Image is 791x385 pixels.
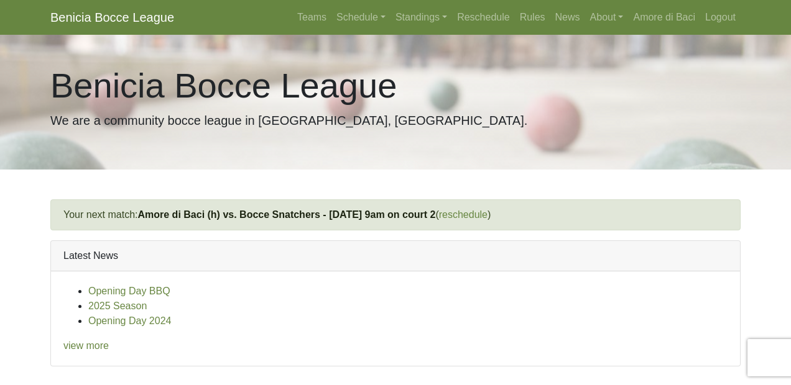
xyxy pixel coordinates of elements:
a: News [550,5,585,30]
div: Latest News [51,241,740,271]
a: Opening Day 2024 [88,315,171,326]
a: reschedule [439,209,488,220]
a: Teams [292,5,331,30]
a: About [585,5,629,30]
a: 2025 Season [88,301,147,311]
a: Amore di Baci (h) vs. Bocce Snatchers - [DATE] 9am on court 2 [137,209,435,220]
h1: Benicia Bocce League [50,65,741,106]
a: Logout [700,5,741,30]
a: Reschedule [452,5,515,30]
a: Benicia Bocce League [50,5,174,30]
a: Standings [391,5,452,30]
a: Schedule [331,5,391,30]
a: view more [63,340,109,351]
a: Opening Day BBQ [88,286,170,296]
a: Amore di Baci [628,5,700,30]
p: We are a community bocce league in [GEOGRAPHIC_DATA], [GEOGRAPHIC_DATA]. [50,111,741,130]
a: Rules [515,5,550,30]
div: Your next match: ( ) [50,199,741,230]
